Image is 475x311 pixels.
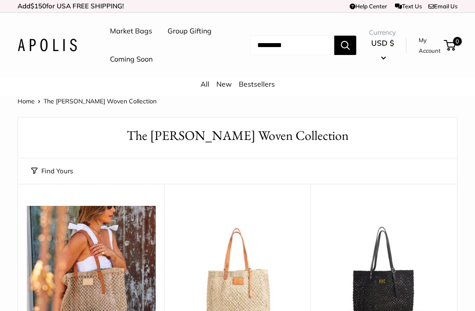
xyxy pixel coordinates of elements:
a: 0 [445,40,456,51]
button: Search [334,36,356,55]
h1: The [PERSON_NAME] Woven Collection [31,126,444,145]
button: USD $ [369,36,396,64]
a: My Account [419,35,441,56]
span: The [PERSON_NAME] Woven Collection [44,97,157,105]
a: Text Us [395,3,422,10]
a: All [201,80,209,88]
span: 0 [453,37,462,46]
a: Coming Soon [110,53,153,66]
a: Email Us [428,3,457,10]
input: Search... [250,36,334,55]
span: $150 [30,2,46,10]
img: Apolis [18,39,77,51]
a: Group Gifting [168,25,212,38]
button: Find Yours [31,165,73,177]
a: Home [18,97,35,105]
nav: Breadcrumb [18,95,157,107]
a: New [216,80,232,88]
span: Currency [369,26,396,39]
a: Bestsellers [239,80,275,88]
a: Help Center [350,3,387,10]
a: Market Bags [110,25,152,38]
span: USD $ [371,38,394,48]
